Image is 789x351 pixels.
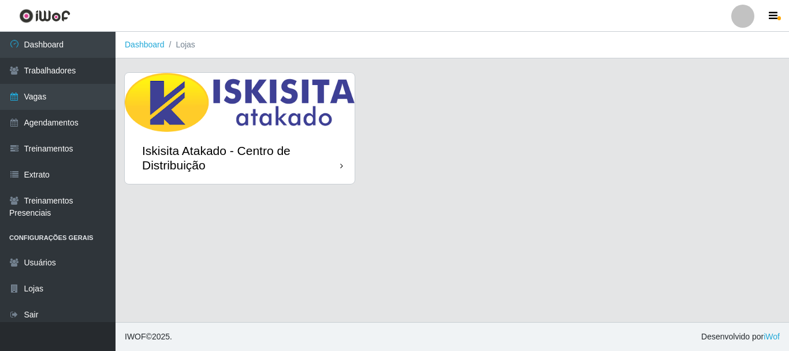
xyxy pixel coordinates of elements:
[701,331,780,343] span: Desenvolvido por
[125,331,172,343] span: © 2025 .
[125,332,146,341] span: IWOF
[764,332,780,341] a: iWof
[165,39,195,51] li: Lojas
[125,73,355,132] img: cardImg
[116,32,789,58] nav: breadcrumb
[125,40,165,49] a: Dashboard
[142,143,340,172] div: Iskisita Atakado - Centro de Distribuição
[19,9,70,23] img: CoreUI Logo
